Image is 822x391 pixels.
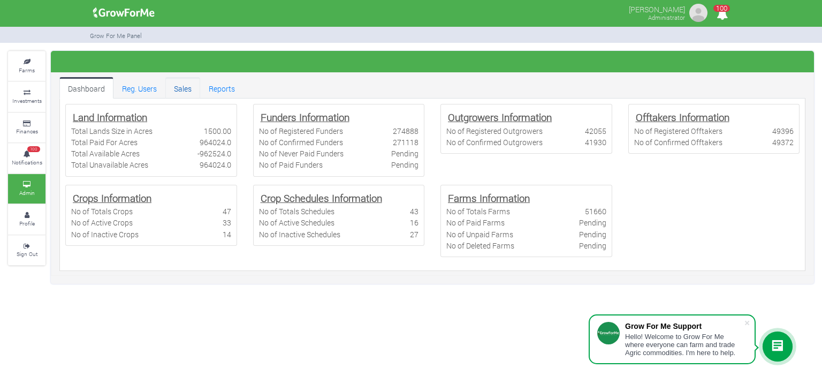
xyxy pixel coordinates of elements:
a: Reports [200,77,243,99]
a: Sales [165,77,200,99]
div: Grow For Me Support [625,322,744,330]
div: Pending [579,240,606,251]
div: 274888 [393,125,418,137]
div: No of Paid Farms [446,217,505,228]
div: No of Confirmed Outgrowers [446,137,543,148]
b: Farms Information [448,191,530,205]
div: Total Unavailable Acres [71,159,148,170]
div: Total Lands Size in Acres [71,125,153,137]
small: Investments [12,97,42,104]
i: Notifications [712,2,733,26]
div: 41930 [585,137,606,148]
div: No of Confirmed Funders [259,137,343,148]
a: 100 [712,10,733,20]
a: Admin [8,174,45,204]
div: No of Active Crops [71,217,133,228]
small: Administrator [648,13,685,21]
div: Total Paid For Acres [71,137,138,148]
a: Dashboard [59,77,113,99]
span: 100 [713,5,730,12]
div: 1500.00 [204,125,231,137]
b: Crops Information [73,191,151,205]
a: Investments [8,82,45,111]
div: 47 [223,206,231,217]
small: Farms [19,66,35,74]
a: Sign Out [8,236,45,265]
div: 271118 [393,137,418,148]
a: 100 Notifications [8,144,45,173]
div: No of Registered Outgrowers [446,125,543,137]
div: No of Deleted Farms [446,240,514,251]
small: Grow For Me Panel [90,32,142,40]
img: growforme image [89,2,158,24]
b: Outgrowers Information [448,110,552,124]
div: No of Inactive Schedules [259,229,340,240]
div: 33 [223,217,231,228]
b: Land Information [73,110,147,124]
div: 49372 [772,137,794,148]
div: 43 [410,206,418,217]
div: Hello! Welcome to Grow For Me where everyone can farm and trade Agric commodities. I'm here to help. [625,333,744,357]
div: Pending [391,148,418,159]
p: [PERSON_NAME] [629,2,685,15]
a: Farms [8,51,45,81]
small: Finances [16,127,38,135]
div: 964024.0 [200,137,231,148]
span: 100 [27,146,40,153]
small: Admin [19,189,35,197]
div: -962524.0 [197,148,231,159]
div: No of Registered Funders [259,125,343,137]
div: No of Totals Farms [446,206,510,217]
div: No of Totals Schedules [259,206,334,217]
b: Offtakers Information [636,110,729,124]
div: No of Active Schedules [259,217,334,228]
div: Pending [579,229,606,240]
a: Profile [8,205,45,234]
div: No of Unpaid Farms [446,229,513,240]
div: No of Confirmed Offtakers [634,137,722,148]
b: Funders Information [261,110,349,124]
div: 42055 [585,125,606,137]
div: 27 [410,229,418,240]
div: Total Available Acres [71,148,140,159]
div: 16 [410,217,418,228]
div: No of Totals Crops [71,206,133,217]
div: Pending [391,159,418,170]
div: No of Never Paid Funders [259,148,344,159]
a: Reg. Users [113,77,165,99]
b: Crop Schedules Information [261,191,382,205]
div: No of Registered Offtakers [634,125,722,137]
small: Profile [19,220,35,227]
div: 964024.0 [200,159,231,170]
a: Finances [8,113,45,142]
small: Sign Out [17,250,37,258]
div: No of Inactive Crops [71,229,139,240]
small: Notifications [12,159,42,166]
div: Pending [579,217,606,228]
div: 51660 [585,206,606,217]
div: No of Paid Funders [259,159,323,170]
img: growforme image [688,2,709,24]
div: 49396 [772,125,794,137]
div: 14 [223,229,231,240]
